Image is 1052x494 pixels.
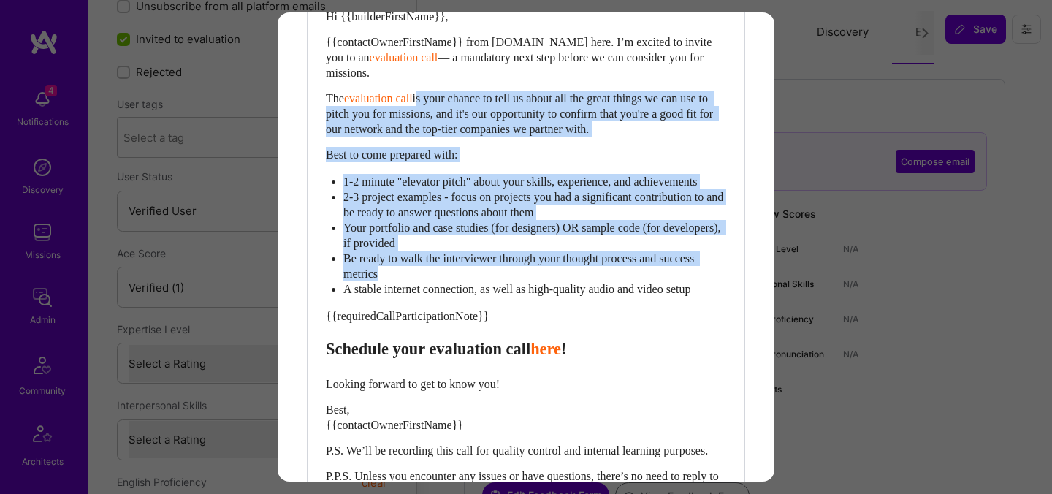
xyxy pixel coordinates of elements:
[530,340,561,358] a: here
[326,10,449,23] span: Hi {{builderFirstName}},
[561,340,566,358] span: !
[326,444,708,457] span: P.S. We’ll be recording this call for quality control and internal learning purposes.
[343,191,726,218] span: 2-3 project examples - focus on projects you had a significant contribution to and be ready to an...
[326,403,463,431] span: Best, {{contactOwnerFirstName}}
[326,92,716,135] span: is your chance to tell us about all the great things we can use to pitch you for missions, and it...
[326,340,530,358] span: Schedule your evaluation call
[343,283,690,295] span: A stable internet connection, as well as high-quality audio and video setup
[326,92,344,104] span: The
[326,310,489,322] span: {{requiredCallParticipationNote}}
[343,221,723,249] span: Your portfolio and case studies (for designers) OR sample code (for developers), if provided
[343,252,697,280] span: Be ready to walk the interviewer through your thought process and success metrics
[326,378,500,390] span: Looking forward to get to know you!
[344,92,413,104] a: evaluation call
[278,12,774,482] div: modal
[326,36,714,64] span: {{contactOwnerFirstName}} from [DOMAIN_NAME] here. I’m excited to invite you to an
[370,51,438,64] a: evaluation call
[326,51,706,79] span: — a mandatory next step before we can consider you for missions.
[343,175,697,188] span: 1-2 minute "elevator pitch" about your skills, experience, and achievements
[326,148,457,161] span: Best to come prepared with:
